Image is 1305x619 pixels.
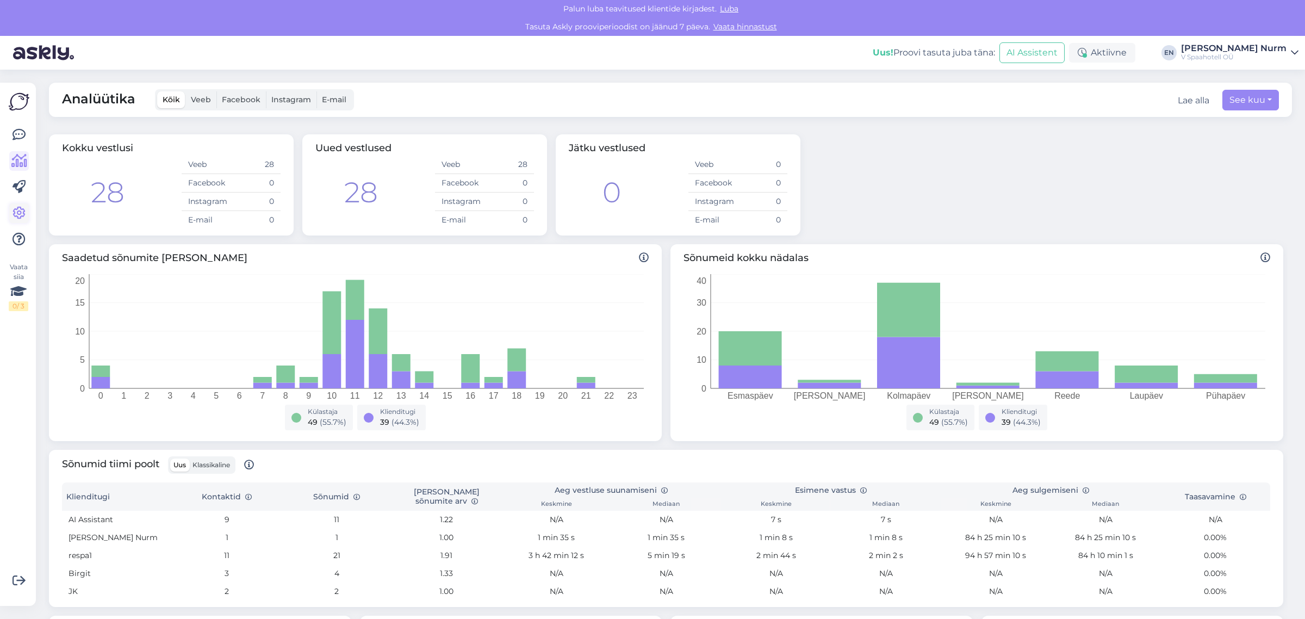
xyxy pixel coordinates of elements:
[182,156,231,174] td: Veeb
[604,391,614,400] tspan: 22
[327,391,337,400] tspan: 10
[62,89,135,110] span: Analüütika
[306,391,311,400] tspan: 9
[1051,511,1160,529] td: N/A
[941,529,1051,547] td: 84 h 25 min 10 s
[231,174,281,193] td: 0
[80,384,85,393] tspan: 0
[831,529,941,547] td: 1 min 8 s
[728,391,773,400] tspan: Esmaspäev
[62,251,649,265] span: Saadetud sõnumite [PERSON_NAME]
[1051,529,1160,547] td: 84 h 25 min 10 s
[569,142,645,154] span: Jätku vestlused
[831,565,941,583] td: N/A
[391,565,501,583] td: 1.33
[929,417,939,427] span: 49
[738,211,787,230] td: 0
[697,276,706,286] tspan: 40
[873,47,893,58] b: Uus!
[611,565,721,583] td: N/A
[602,171,621,214] div: 0
[1178,94,1209,107] button: Lae alla
[721,547,831,565] td: 2 min 44 s
[121,391,126,400] tspan: 1
[435,156,484,174] td: Veeb
[1002,407,1041,417] div: Klienditugi
[163,95,180,104] span: Kõik
[627,391,637,400] tspan: 23
[396,391,406,400] tspan: 13
[419,391,429,400] tspan: 14
[391,417,419,427] span: ( 44.3 %)
[62,142,133,154] span: Kokku vestlusi
[721,565,831,583] td: N/A
[282,511,391,529] td: 11
[501,547,611,565] td: 3 h 42 min 12 s
[391,583,501,601] td: 1.00
[535,391,545,400] tspan: 19
[1181,44,1298,61] a: [PERSON_NAME] NurmV Spaahotell OÜ
[831,583,941,601] td: N/A
[80,355,85,364] tspan: 5
[1002,417,1011,427] span: 39
[435,211,484,230] td: E-mail
[611,511,721,529] td: N/A
[941,482,1160,498] th: Aeg sulgemiseni
[611,498,721,511] th: Mediaan
[271,95,311,104] span: Instagram
[1051,565,1160,583] td: N/A
[231,193,281,211] td: 0
[62,482,172,511] th: Klienditugi
[484,193,534,211] td: 0
[98,391,103,400] tspan: 0
[380,407,419,417] div: Klienditugi
[9,91,29,112] img: Askly Logo
[697,355,706,364] tspan: 10
[1160,547,1270,565] td: 0.00%
[1161,45,1177,60] div: EN
[581,391,591,400] tspan: 21
[489,391,499,400] tspan: 17
[191,391,196,400] tspan: 4
[738,174,787,193] td: 0
[172,511,282,529] td: 9
[1051,547,1160,565] td: 84 h 10 min 1 s
[380,417,389,427] span: 39
[260,391,265,400] tspan: 7
[145,391,150,400] tspan: 2
[391,482,501,511] th: [PERSON_NAME] sõnumite arv
[1181,44,1287,53] div: [PERSON_NAME] Nurm
[282,583,391,601] td: 2
[192,461,230,469] span: Klassikaline
[794,391,866,401] tspan: [PERSON_NAME]
[1160,583,1270,601] td: 0.00%
[611,583,721,601] td: N/A
[688,174,738,193] td: Facebook
[435,193,484,211] td: Instagram
[91,171,125,214] div: 28
[688,211,738,230] td: E-mail
[683,251,1270,265] span: Sõnumeid kokku nädalas
[172,482,282,511] th: Kontaktid
[738,193,787,211] td: 0
[315,142,391,154] span: Uued vestlused
[172,547,282,565] td: 11
[929,407,968,417] div: Külastaja
[501,565,611,583] td: N/A
[9,262,28,311] div: Vaata siia
[167,391,172,400] tspan: 3
[999,42,1065,63] button: AI Assistent
[62,511,172,529] td: AI Assistant
[611,529,721,547] td: 1 min 35 s
[738,156,787,174] td: 0
[231,211,281,230] td: 0
[182,193,231,211] td: Instagram
[941,565,1051,583] td: N/A
[941,583,1051,601] td: N/A
[322,95,346,104] span: E-mail
[282,565,391,583] td: 4
[391,529,501,547] td: 1.00
[231,156,281,174] td: 28
[501,498,611,511] th: Keskmine
[1222,90,1279,110] button: See kuu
